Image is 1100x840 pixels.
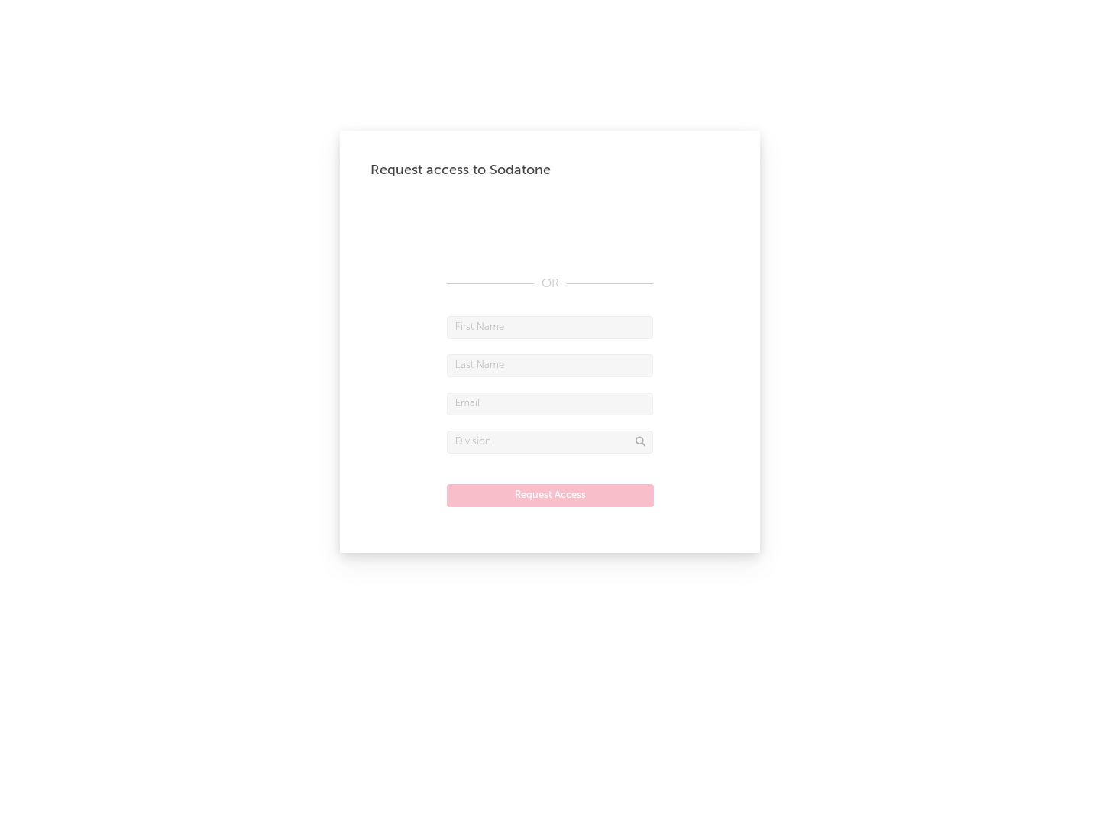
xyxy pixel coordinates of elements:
input: Division [447,431,653,454]
input: Email [447,393,653,415]
input: First Name [447,316,653,339]
div: OR [447,275,653,293]
button: Request Access [447,484,654,507]
div: Request access to Sodatone [370,161,730,179]
input: Last Name [447,354,653,377]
